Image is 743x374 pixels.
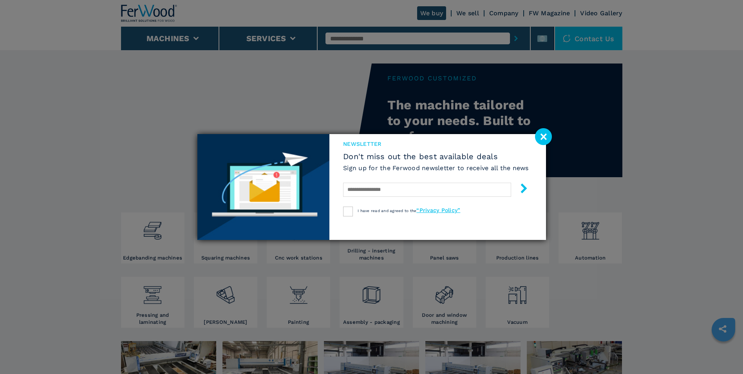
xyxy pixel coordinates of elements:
a: “Privacy Policy” [416,207,460,213]
span: I have read and agreed to the [358,209,460,213]
button: submit-button [511,180,529,199]
img: Newsletter image [197,134,330,240]
span: newsletter [343,140,529,148]
h6: Sign up for the Ferwood newsletter to receive all the news [343,163,529,172]
span: Don't miss out the best available deals [343,152,529,161]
